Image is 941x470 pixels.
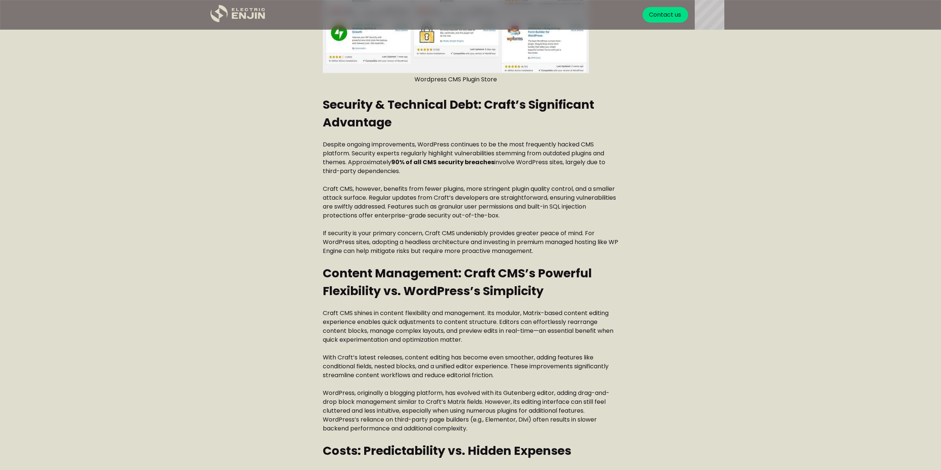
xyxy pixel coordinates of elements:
p: Craft CMS, however, benefits from fewer plugins, more stringent plugin quality control, and a sma... [323,185,619,220]
p: Craft CMS shines in content flexibility and management. Its modular, Matrix-based content editing... [323,309,619,344]
p: WordPress, originally a blogging platform, has evolved with its Gutenberg editor, adding drag-and... [323,389,619,433]
p: If security is your primary concern, Craft CMS undeniably provides greater peace of mind. For Wor... [323,229,619,256]
div: Contact us [649,10,681,19]
a: home [210,5,266,25]
figcaption: Wordpress CMS Plugin Store [323,75,589,84]
strong: Costs: Predictability vs. Hidden Expenses [323,442,571,459]
strong: Security & Technical Debt: Craft’s Significant Advantage [323,96,594,131]
p: With Craft’s latest releases, content editing has become even smoother, adding features like cond... [323,353,619,380]
a: Contact us [643,7,688,23]
strong: Content Management: Craft CMS’s Powerful Flexibility vs. WordPress’s Simplicity [323,265,592,299]
strong: 90% of all CMS security breaches [391,158,494,166]
p: Despite ongoing improvements, WordPress continues to be the most frequently hacked CMS platform. ... [323,140,619,176]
